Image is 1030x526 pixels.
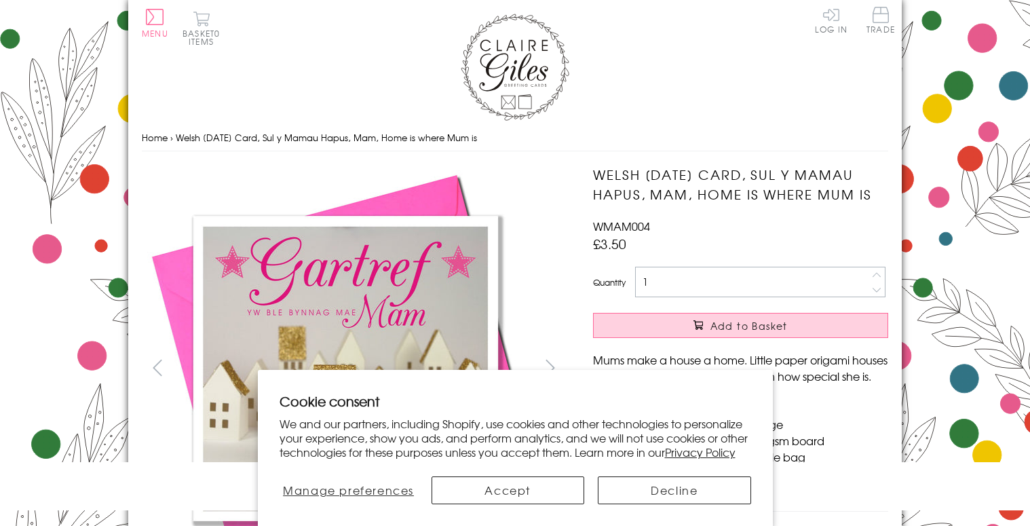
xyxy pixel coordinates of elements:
p: We and our partners, including Shopify, use cookies and other technologies to personalize your ex... [280,417,751,459]
button: Menu [142,9,168,37]
span: Trade [866,7,895,33]
nav: breadcrumbs [142,124,888,152]
button: Decline [598,476,750,504]
a: Privacy Policy [665,444,736,460]
a: Log In [815,7,847,33]
span: £3.50 [593,234,626,253]
span: Manage preferences [283,482,414,498]
button: next [535,352,566,383]
button: Add to Basket [593,313,888,338]
button: Accept [432,476,584,504]
p: Mums make a house a home. Little paper origami houses with brightly glittered roofs tell Mum how ... [593,352,888,384]
a: Trade [866,7,895,36]
span: Menu [142,27,168,39]
button: Basket0 items [183,11,220,45]
label: Quantity [593,276,626,288]
span: Add to Basket [710,319,788,333]
h1: Welsh [DATE] Card, Sul y Mamau Hapus, Mam, Home is where Mum is [593,165,888,204]
a: Home [142,131,168,144]
img: Claire Giles Greetings Cards [461,14,569,121]
span: Welsh [DATE] Card, Sul y Mamau Hapus, Mam, Home is where Mum is [176,131,477,144]
button: Manage preferences [280,476,418,504]
button: prev [142,352,172,383]
h2: Cookie consent [280,392,751,411]
span: WMAM004 [593,218,650,234]
span: › [170,131,173,144]
span: 0 items [189,27,220,48]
